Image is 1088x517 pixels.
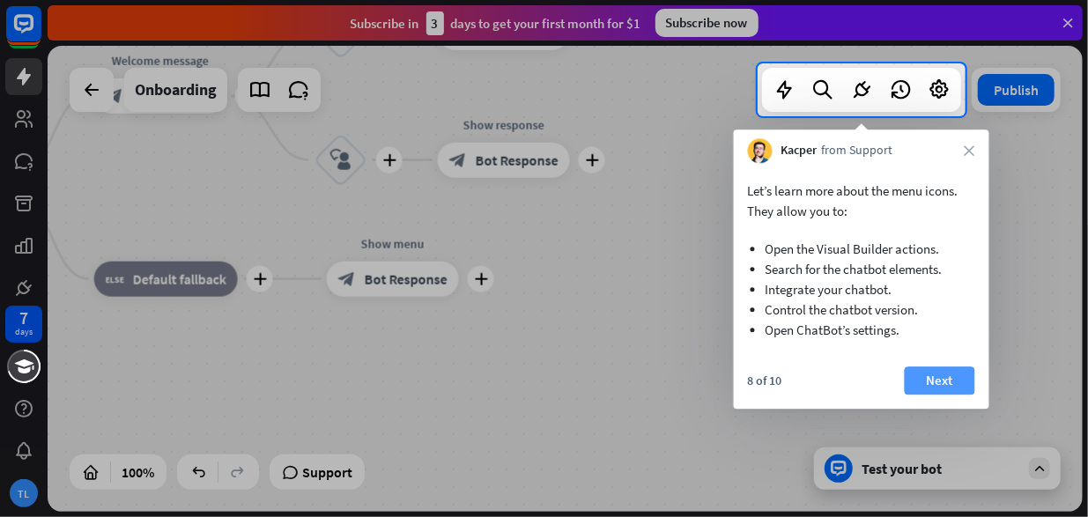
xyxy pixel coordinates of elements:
span: from Support [822,143,893,160]
li: Search for the chatbot elements. [766,259,958,279]
li: Open ChatBot’s settings. [766,320,958,340]
span: Kacper [781,143,818,160]
button: Open LiveChat chat widget [14,7,67,60]
li: Control the chatbot version. [766,299,958,320]
li: Open the Visual Builder actions. [766,239,958,259]
div: 8 of 10 [748,373,782,388]
p: Let’s learn more about the menu icons. They allow you to: [748,181,975,221]
button: Next [905,366,975,395]
i: close [965,145,975,156]
li: Integrate your chatbot. [766,279,958,299]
